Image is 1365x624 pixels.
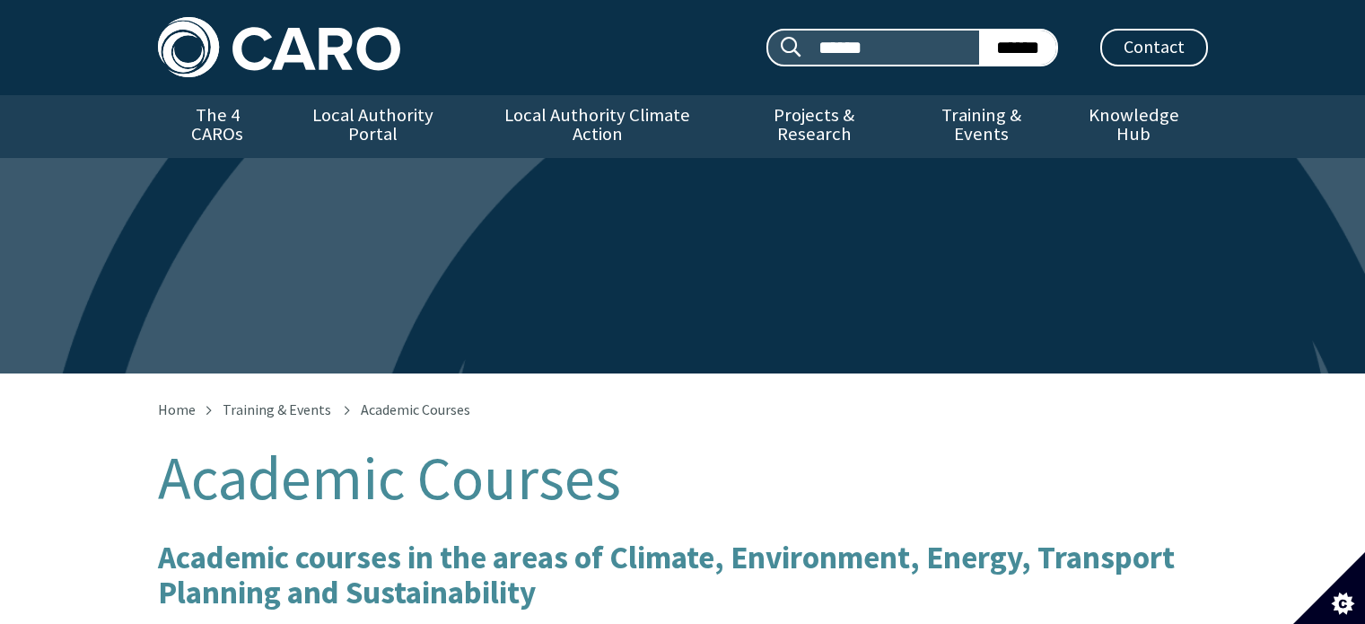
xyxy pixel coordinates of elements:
a: Local Authority Portal [277,95,469,158]
button: Set cookie preferences [1293,552,1365,624]
a: Training & Events [903,95,1060,158]
b: Academic courses in the areas of Climate, Environment, Energy, Transport Planning and Sustainability [158,537,1175,612]
h1: Academic Courses [158,445,1208,512]
img: Caro logo [158,17,400,77]
a: Local Authority Climate Action [469,95,725,158]
a: Training & Events [223,400,331,418]
a: Knowledge Hub [1060,95,1207,158]
a: Home [158,400,196,418]
a: The 4 CAROs [158,95,277,158]
span: Academic Courses [361,400,470,418]
a: Contact [1100,29,1208,66]
a: Projects & Research [725,95,903,158]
